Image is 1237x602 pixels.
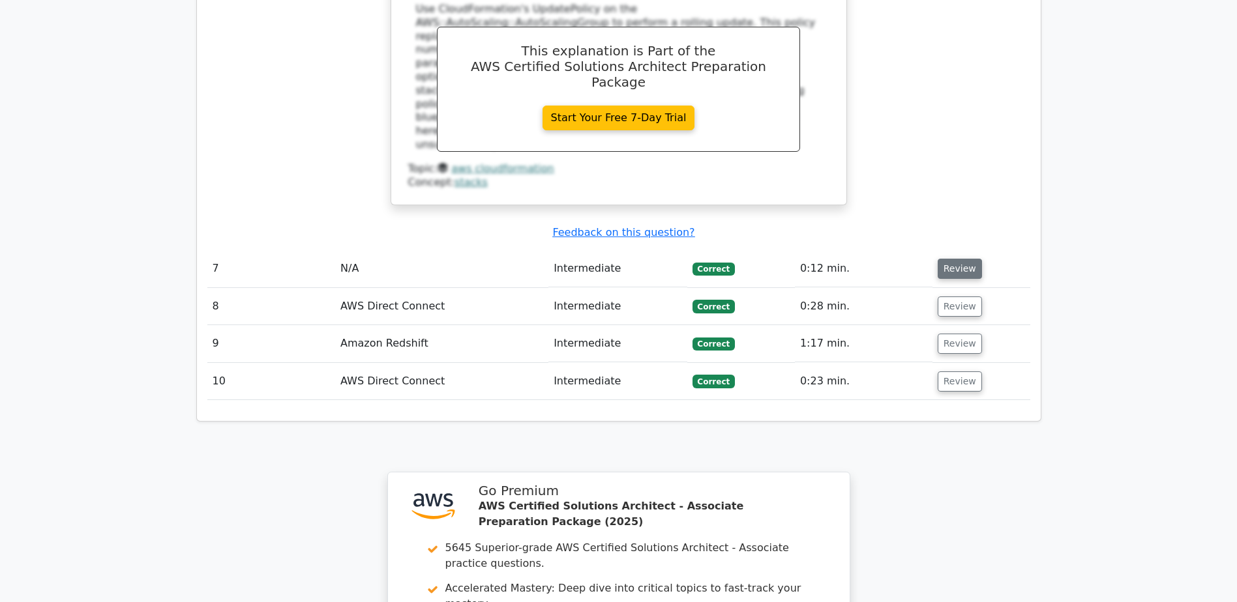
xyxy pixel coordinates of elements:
td: 7 [207,250,336,287]
td: 9 [207,325,336,362]
td: Intermediate [548,325,687,362]
td: Intermediate [548,363,687,400]
div: Concept: [408,176,829,190]
td: 10 [207,363,336,400]
td: 0:12 min. [795,250,932,287]
span: Correct [693,263,735,276]
td: N/A [335,250,548,287]
td: AWS Direct Connect [335,363,548,400]
td: AWS Direct Connect [335,288,548,325]
td: Intermediate [548,288,687,325]
button: Review [938,296,982,317]
a: Feedback on this question? [552,226,694,238]
td: 0:28 min. [795,288,932,325]
td: 1:17 min. [795,325,932,362]
td: Intermediate [548,250,687,287]
button: Review [938,334,982,354]
td: 8 [207,288,336,325]
a: aws cloudformation [451,162,554,175]
div: Topic: [408,162,829,176]
td: 0:23 min. [795,363,932,400]
button: Review [938,259,982,279]
a: stacks [455,176,488,188]
span: Correct [693,300,735,313]
div: Use CloudFormation's UpdatePolicy on the AWS::AutoScaling::AutoScalingGroup to perform a rolling ... [416,3,822,152]
span: Correct [693,337,735,351]
td: Amazon Redshift [335,325,548,362]
a: Start Your Free 7-Day Trial [543,106,695,130]
span: Correct [693,375,735,388]
button: Review [938,371,982,392]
